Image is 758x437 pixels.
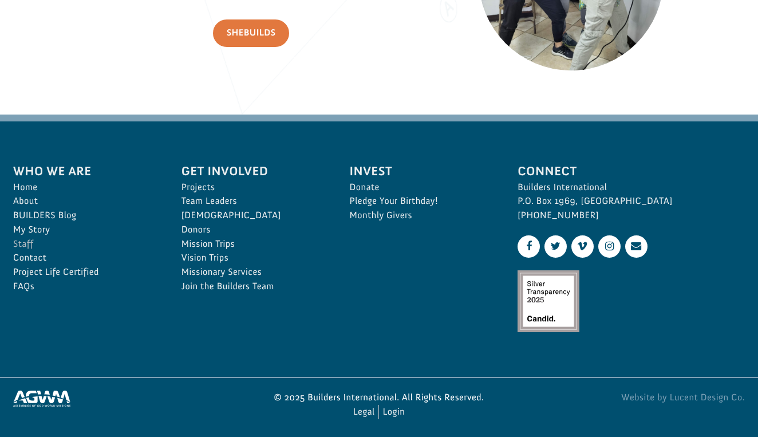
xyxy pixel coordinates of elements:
[181,162,325,180] span: Get Involved
[13,265,156,279] a: Project Life Certified
[518,180,745,223] p: Builders International P.O. Box 1969, [GEOGRAPHIC_DATA] [PHONE_NUMBER]
[213,19,290,48] a: SheBUILDS
[260,391,499,405] p: © 2025 Builders International. All Rights Reserved.
[181,194,325,208] a: Team Leaders
[21,36,157,44] div: to
[181,223,325,237] a: Donors
[181,180,325,195] a: Projects
[162,23,213,44] button: Donate
[13,194,156,208] a: About
[13,237,156,251] a: Staff
[350,180,493,195] a: Donate
[181,251,325,265] a: Vision Trips
[382,405,405,419] a: Login
[13,208,156,223] a: BUILDERS Blog
[13,223,156,237] a: My Story
[13,251,156,265] a: Contact
[21,24,30,33] img: emoji partyPopper
[506,391,745,405] a: Website by Lucent Design Co.
[544,235,567,258] a: Twitter
[518,162,745,180] span: Connect
[13,279,156,294] a: FAQs
[181,208,325,223] a: [DEMOGRAPHIC_DATA]
[350,208,493,223] a: Monthly Givers
[598,235,621,258] a: Instagram
[27,35,94,44] strong: Project Shovel Ready
[353,405,375,419] a: Legal
[21,46,29,54] img: US.png
[181,237,325,251] a: Mission Trips
[350,194,493,208] a: Pledge Your Birthday!
[13,391,70,407] img: Assemblies of God World Missions
[31,46,157,54] span: [GEOGRAPHIC_DATA] , [GEOGRAPHIC_DATA]
[518,270,579,332] img: Silver Transparency Rating for 2025 by Candid
[571,235,594,258] a: Vimeo
[518,235,540,258] a: Facebook
[625,235,648,258] a: Contact Us
[181,279,325,294] a: Join the Builders Team
[21,11,157,34] div: [PERSON_NAME] donated $200
[13,180,156,195] a: Home
[13,162,156,180] span: Who We Are
[181,265,325,279] a: Missionary Services
[350,162,493,180] span: Invest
